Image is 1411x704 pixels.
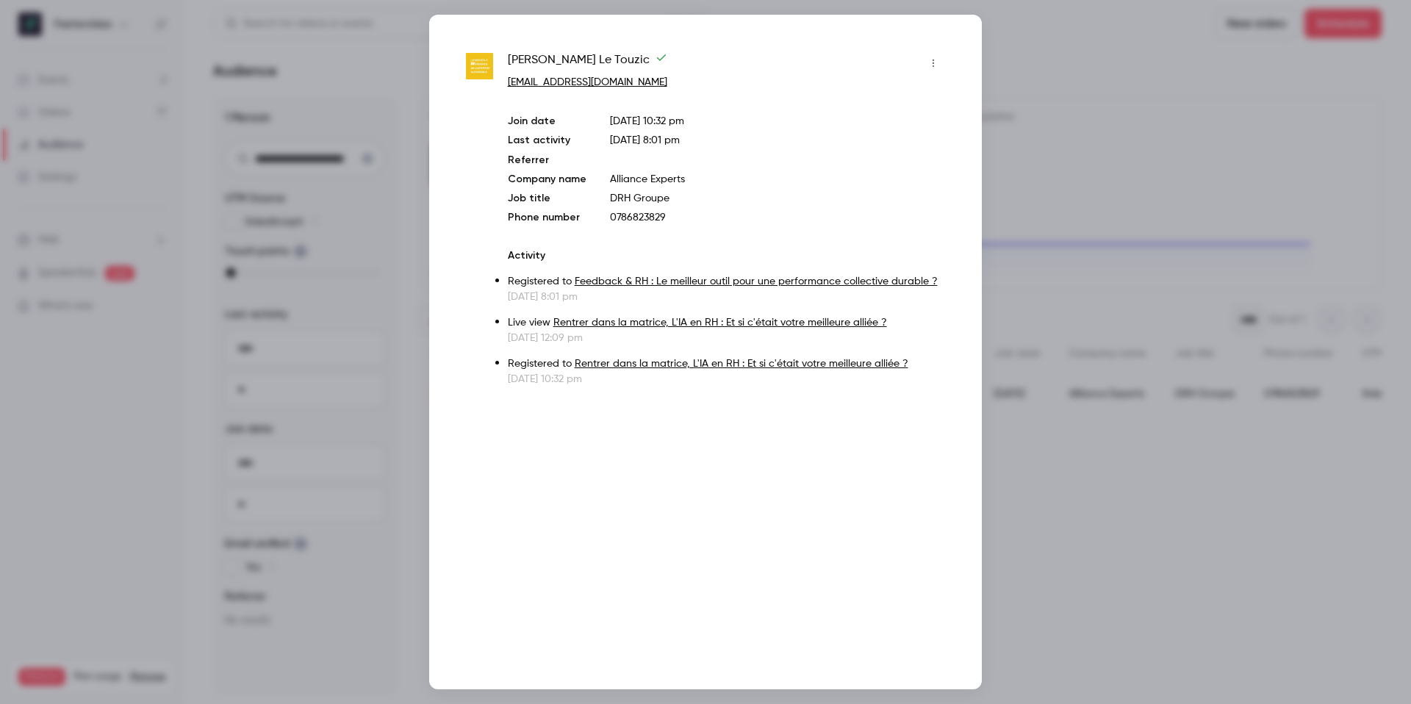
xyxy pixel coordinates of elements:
[508,248,945,263] p: Activity
[508,372,945,387] p: [DATE] 10:32 pm
[553,317,887,328] a: Rentrer dans la matrice, L'IA en RH : Et si c'était votre meilleure alliée ?
[508,290,945,304] p: [DATE] 8:01 pm
[610,135,680,146] span: [DATE] 8:01 pm
[508,172,586,187] p: Company name
[610,114,945,129] p: [DATE] 10:32 pm
[508,133,586,148] p: Last activity
[508,77,667,87] a: [EMAIL_ADDRESS][DOMAIN_NAME]
[575,359,908,369] a: Rentrer dans la matrice, L'IA en RH : Et si c'était votre meilleure alliée ?
[610,172,945,187] p: Alliance Experts
[508,153,586,168] p: Referrer
[508,210,586,225] p: Phone number
[508,356,945,372] p: Registered to
[508,315,945,331] p: Live view
[508,191,586,206] p: Job title
[508,274,945,290] p: Registered to
[508,51,667,75] span: [PERSON_NAME] Le Touzic
[575,276,938,287] a: Feedback & RH : Le meilleur outil pour une performance collective durable ?
[610,191,945,206] p: DRH Groupe
[508,331,945,345] p: [DATE] 12:09 pm
[508,114,586,129] p: Join date
[610,210,945,225] p: 0786823829
[466,53,493,80] img: alliance-experts.com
